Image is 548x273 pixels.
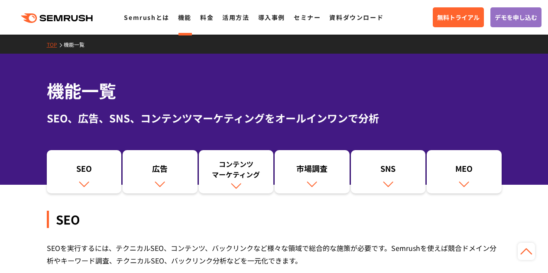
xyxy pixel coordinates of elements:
[47,41,64,48] a: TOP
[258,13,285,22] a: 導入事例
[490,7,542,27] a: デモを申し込む
[431,163,497,178] div: MEO
[200,13,214,22] a: 料金
[178,13,191,22] a: 機能
[355,163,422,178] div: SNS
[437,13,480,22] span: 無料トライアル
[329,13,383,22] a: 資料ダウンロード
[47,211,502,228] div: SEO
[199,150,274,193] a: コンテンツマーケティング
[127,163,193,178] div: 広告
[47,110,502,126] div: SEO、広告、SNS、コンテンツマーケティングをオールインワンで分析
[64,41,91,48] a: 機能一覧
[427,150,502,193] a: MEO
[124,13,169,22] a: Semrushとは
[47,78,502,103] h1: 機能一覧
[433,7,484,27] a: 無料トライアル
[222,13,249,22] a: 活用方法
[275,150,350,193] a: 市場調査
[203,159,269,180] div: コンテンツ マーケティング
[47,150,122,193] a: SEO
[294,13,321,22] a: セミナー
[47,242,502,267] div: SEOを実行するには、テクニカルSEO、コンテンツ、バックリンクなど様々な領域で総合的な施策が必要です。Semrushを使えば競合ドメイン分析やキーワード調査、テクニカルSEO、バックリンク分析...
[351,150,426,193] a: SNS
[495,13,537,22] span: デモを申し込む
[51,163,117,178] div: SEO
[279,163,345,178] div: 市場調査
[123,150,198,193] a: 広告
